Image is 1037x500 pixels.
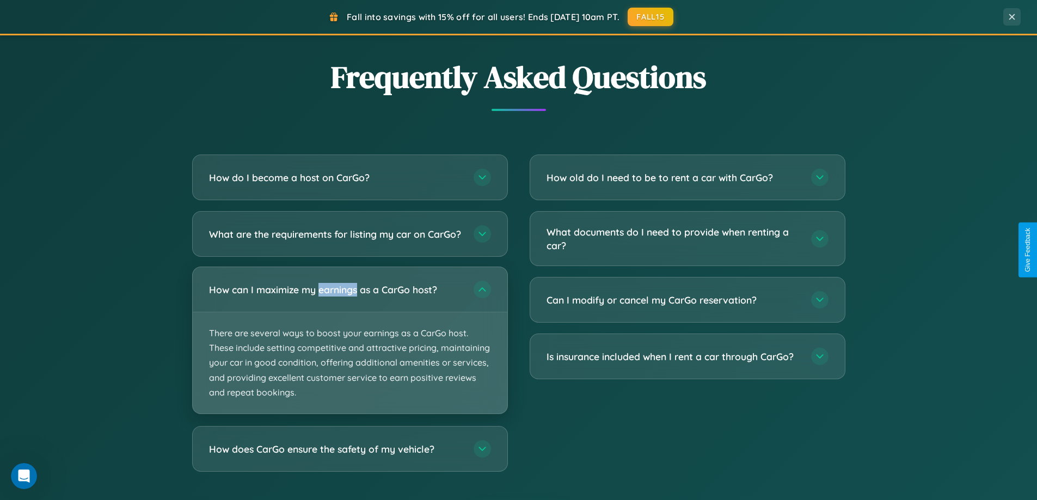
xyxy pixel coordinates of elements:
span: Fall into savings with 15% off for all users! Ends [DATE] 10am PT. [347,11,619,22]
p: There are several ways to boost your earnings as a CarGo host. These include setting competitive ... [193,312,507,413]
div: Give Feedback [1024,228,1032,272]
button: FALL15 [628,8,673,26]
h3: Can I modify or cancel my CarGo reservation? [547,293,800,307]
h3: How can I maximize my earnings as a CarGo host? [209,283,463,297]
h2: Frequently Asked Questions [192,56,845,98]
h3: Is insurance included when I rent a car through CarGo? [547,350,800,363]
h3: How do I become a host on CarGo? [209,171,463,184]
h3: How does CarGo ensure the safety of my vehicle? [209,442,463,456]
h3: How old do I need to be to rent a car with CarGo? [547,171,800,184]
h3: What are the requirements for listing my car on CarGo? [209,227,463,241]
iframe: Intercom live chat [11,463,37,489]
h3: What documents do I need to provide when renting a car? [547,225,800,252]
